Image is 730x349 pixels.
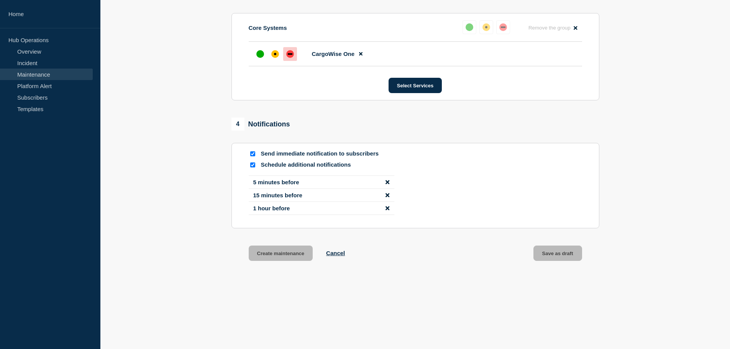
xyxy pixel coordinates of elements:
[249,175,394,189] li: 5 minutes before
[496,20,510,34] button: down
[389,78,442,93] button: Select Services
[250,162,255,167] input: Schedule additional notifications
[479,20,493,34] button: affected
[249,25,287,31] p: Core Systems
[326,250,345,256] button: Cancel
[524,20,582,35] button: Remove the group
[533,246,582,261] button: Save as draft
[386,192,389,198] button: disable notification 15 minutes before
[249,246,313,261] button: Create maintenance
[482,23,490,31] div: affected
[463,20,476,34] button: up
[250,151,255,156] input: Send immediate notification to subscribers
[256,50,264,58] div: up
[286,50,294,58] div: down
[249,189,394,202] li: 15 minutes before
[499,23,507,31] div: down
[528,25,571,31] span: Remove the group
[312,51,355,57] span: CargoWise One
[466,23,473,31] div: up
[231,118,290,131] div: Notifications
[386,179,389,185] button: disable notification 5 minutes before
[261,161,384,169] p: Schedule additional notifications
[249,202,394,215] li: 1 hour before
[271,50,279,58] div: affected
[261,150,384,157] p: Send immediate notification to subscribers
[231,118,244,131] span: 4
[386,205,389,211] button: disable notification 1 hour before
